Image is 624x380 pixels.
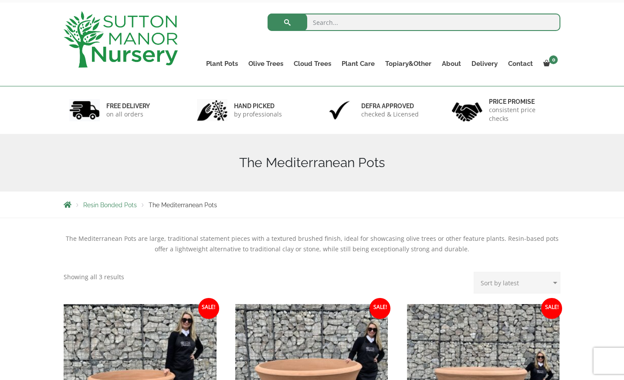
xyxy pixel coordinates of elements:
h6: Price promise [489,98,555,106]
a: 0 [538,58,560,70]
p: by professionals [234,110,282,119]
a: Plant Pots [201,58,243,70]
span: Sale! [541,298,562,319]
p: on all orders [106,110,150,119]
p: Showing all 3 results [64,272,124,282]
a: Resin Bonded Pots [83,202,137,209]
a: Cloud Trees [288,58,336,70]
h6: Defra approved [361,102,419,110]
img: 4.jpg [452,97,482,123]
a: Topiary&Other [380,58,437,70]
h1: The Mediterranean Pots [64,155,560,171]
a: Contact [503,58,538,70]
p: checked & Licensed [361,110,419,119]
a: Delivery [466,58,503,70]
span: Sale! [370,298,390,319]
a: Plant Care [336,58,380,70]
img: 1.jpg [69,99,100,121]
img: logo [64,11,178,68]
p: The Mediterranean Pots are large, traditional statement pieces with a textured brushed finish, id... [64,233,560,254]
h6: hand picked [234,102,282,110]
img: 3.jpg [324,99,355,121]
input: Search... [268,14,561,31]
h6: FREE DELIVERY [106,102,150,110]
a: Olive Trees [243,58,288,70]
span: 0 [549,55,558,64]
span: Sale! [198,298,219,319]
select: Shop order [474,272,560,294]
span: The Mediterranean Pots [149,202,217,209]
p: consistent price checks [489,106,555,123]
a: About [437,58,466,70]
nav: Breadcrumbs [64,201,560,208]
img: 2.jpg [197,99,227,121]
